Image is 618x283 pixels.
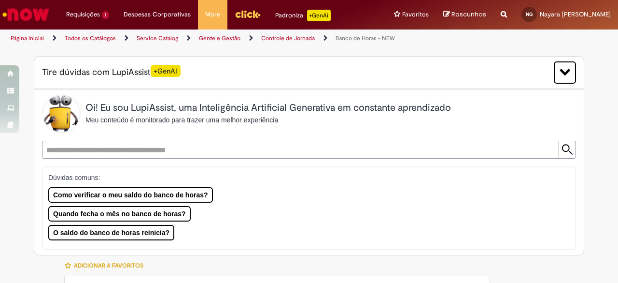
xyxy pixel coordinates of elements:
button: Adicionar a Favoritos [64,255,149,276]
p: +GenAi [307,10,331,21]
a: Gente e Gestão [199,34,240,42]
span: Rascunhos [451,10,486,19]
div: Padroniza [275,10,331,21]
span: Despesas Corporativas [124,10,191,19]
a: Banco de Horas - NEW [336,34,395,42]
button: Quando fecha o mês no banco de horas? [48,206,191,222]
button: O saldo do banco de horas reinicia? [48,225,174,240]
span: NG [526,11,533,17]
p: Dúvidas comuns: [48,173,562,182]
span: Favoritos [402,10,429,19]
span: Requisições [66,10,100,19]
a: Service Catalog [137,34,178,42]
img: click_logo_yellow_360x200.png [235,7,261,21]
span: +GenAI [151,65,181,77]
ul: Trilhas de página [7,30,405,47]
a: Todos os Catálogos [65,34,116,42]
img: Lupi [42,94,81,133]
span: Meu conteúdo é monitorado para trazer uma melhor experiência [85,116,278,124]
span: More [205,10,220,19]
button: Como verificar o meu saldo do banco de horas? [48,187,213,203]
a: Página inicial [11,34,44,42]
a: Controle de Jornada [261,34,315,42]
span: 1 [102,11,109,19]
h2: Oi! Eu sou LupiAssist, uma Inteligência Artificial Generativa em constante aprendizado [85,103,451,113]
a: Rascunhos [443,10,486,19]
img: ServiceNow [1,5,51,24]
span: Tire dúvidas com LupiAssist [42,66,181,78]
span: Nayara [PERSON_NAME] [540,10,611,18]
span: Adicionar a Favoritos [74,262,143,269]
input: Submit [559,141,576,158]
